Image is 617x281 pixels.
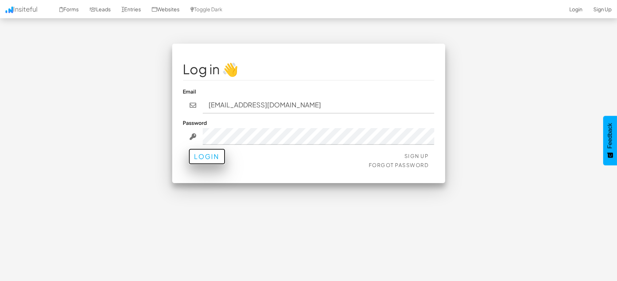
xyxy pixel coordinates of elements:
label: Password [183,119,207,126]
label: Email [183,88,197,95]
img: icon.png [5,7,13,13]
button: Login [189,149,225,165]
span: Feedback [607,123,613,149]
input: john@doe.com [203,97,434,114]
button: Feedback - Show survey [603,116,617,165]
a: Sign Up [404,153,429,159]
h1: Log in 👋 [183,62,434,76]
a: Forgot Password [369,162,429,168]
